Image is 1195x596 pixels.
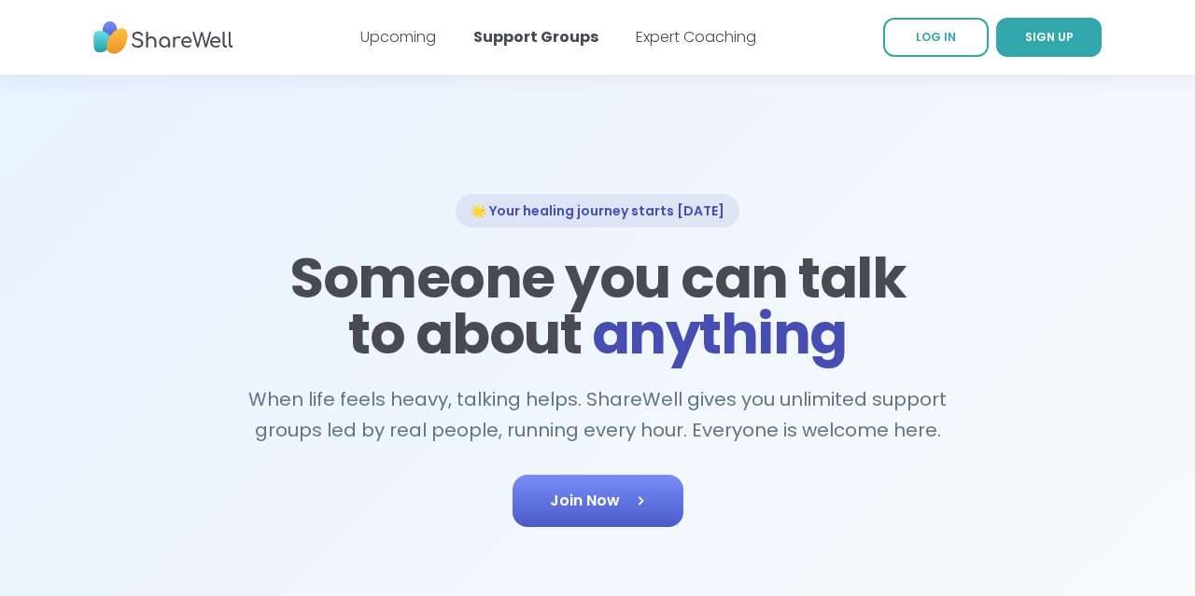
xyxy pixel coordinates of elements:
[473,26,598,48] a: Support Groups
[284,250,911,362] h1: Someone you can talk to about
[636,26,756,48] a: Expert Coaching
[1025,29,1074,45] span: SIGN UP
[883,18,989,57] a: LOG IN
[996,18,1102,57] a: SIGN UP
[592,295,847,373] span: anything
[239,384,956,445] h2: When life feels heavy, talking helps. ShareWell gives you unlimited support groups led by real pe...
[360,26,436,48] a: Upcoming
[550,490,646,512] span: Join Now
[916,29,956,45] span: LOG IN
[93,12,233,63] img: ShareWell Nav Logo
[513,475,683,527] a: Join Now
[456,194,739,228] div: 🌟 Your healing journey starts [DATE]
